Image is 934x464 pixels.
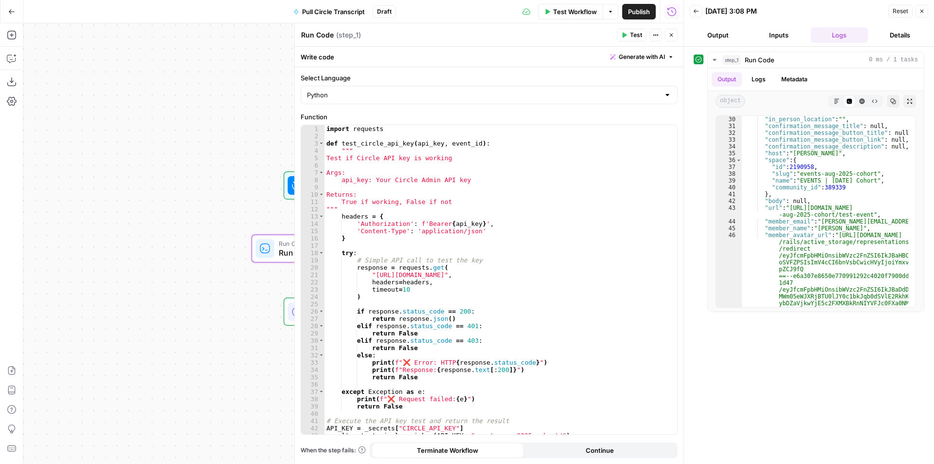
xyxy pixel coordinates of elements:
[336,30,361,40] span: ( step_1 )
[301,410,324,417] div: 40
[586,445,614,455] span: Continue
[301,169,324,176] div: 7
[302,7,365,17] span: Pull Circle Transcript
[301,257,324,264] div: 19
[716,225,742,232] div: 45
[301,30,334,40] textarea: Run Code
[606,51,678,63] button: Generate with AI
[630,31,642,39] span: Test
[751,27,808,43] button: Inputs
[301,388,324,395] div: 37
[301,337,324,344] div: 30
[279,239,401,248] span: Run Code · Python
[746,72,772,87] button: Logs
[301,403,324,410] div: 39
[538,4,603,19] button: Test Workflow
[301,417,324,425] div: 41
[301,249,324,257] div: 18
[251,297,432,326] div: EndOutput
[708,68,924,312] div: 0 ms / 1 tasks
[622,4,656,19] button: Publish
[301,235,324,242] div: 16
[736,157,741,164] span: Toggle code folding, rows 36 through 41
[716,130,742,136] div: 32
[888,5,913,18] button: Reset
[716,164,742,170] div: 37
[690,27,747,43] button: Output
[301,205,324,213] div: 12
[301,293,324,300] div: 24
[301,147,324,154] div: 4
[869,56,918,64] span: 0 ms / 1 tasks
[251,171,432,200] div: WorkflowSet InputsInputs
[319,213,324,220] span: Toggle code folding, rows 13 through 16
[716,198,742,204] div: 42
[745,55,774,65] span: Run Code
[617,29,647,41] button: Test
[716,95,745,108] span: object
[301,125,324,132] div: 1
[775,72,813,87] button: Metadata
[301,112,678,122] label: Function
[301,330,324,337] div: 29
[301,213,324,220] div: 13
[716,184,742,191] div: 40
[301,154,324,162] div: 5
[301,359,324,366] div: 33
[319,388,324,395] span: Toggle code folding, rows 37 through 39
[319,191,324,198] span: Toggle code folding, rows 10 through 12
[301,140,324,147] div: 3
[716,150,742,157] div: 35
[301,308,324,315] div: 26
[628,7,650,17] span: Publish
[811,27,868,43] button: Logs
[301,395,324,403] div: 38
[301,162,324,169] div: 6
[301,366,324,373] div: 34
[301,264,324,271] div: 20
[301,242,324,249] div: 17
[319,322,324,330] span: Toggle code folding, rows 28 through 29
[619,53,665,61] span: Generate with AI
[301,184,324,191] div: 9
[319,140,324,147] span: Toggle code folding, rows 3 through 39
[301,227,324,235] div: 15
[716,157,742,164] div: 36
[716,170,742,177] div: 38
[716,136,742,143] div: 33
[716,177,742,184] div: 39
[301,300,324,308] div: 25
[301,278,324,286] div: 22
[301,198,324,205] div: 11
[553,7,597,17] span: Test Workflow
[301,425,324,432] div: 42
[377,7,392,16] span: Draft
[301,271,324,278] div: 21
[716,116,742,123] div: 30
[319,352,324,359] span: Toggle code folding, rows 32 through 35
[716,204,742,218] div: 43
[301,73,678,83] label: Select Language
[301,322,324,330] div: 28
[722,55,741,65] span: step_1
[301,344,324,352] div: 31
[708,52,924,68] button: 0 ms / 1 tasks
[319,308,324,315] span: Toggle code folding, rows 26 through 27
[251,235,432,263] div: Run Code · PythonRun CodeStep 1
[301,446,366,455] a: When the step fails:
[893,7,908,16] span: Reset
[319,169,324,176] span: Toggle code folding, rows 7 through 12
[716,232,742,341] div: 46
[301,352,324,359] div: 32
[524,443,676,458] button: Continue
[716,191,742,198] div: 41
[716,218,742,225] div: 44
[301,220,324,227] div: 14
[301,286,324,293] div: 23
[301,176,324,184] div: 8
[301,315,324,322] div: 27
[417,445,478,455] span: Terminate Workflow
[301,132,324,140] div: 2
[712,72,742,87] button: Output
